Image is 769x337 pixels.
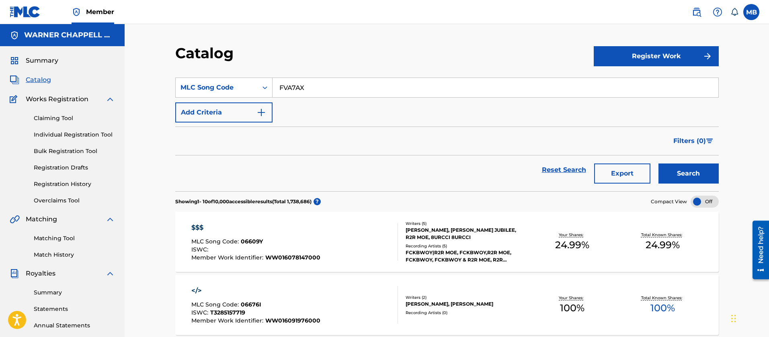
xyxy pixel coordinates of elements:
button: Add Criteria [175,102,273,123]
img: Top Rightsholder [72,7,81,17]
h5: WARNER CHAPPELL MUSIC INC [24,31,115,40]
a: Annual Statements [34,321,115,330]
span: Royalties [26,269,55,278]
img: Royalties [10,269,19,278]
a: Reset Search [538,161,590,179]
a: Bulk Registration Tool [34,147,115,155]
div: FCKBWOY|R2R MOE, FCKBWOY,R2R MOE, FCKBWOY, FCKBWOY & R2R MOE, R2R MOE|FCKBWOY [406,249,527,263]
img: expand [105,214,115,224]
a: Public Search [689,4,705,20]
img: Accounts [10,31,19,40]
form: Search Form [175,78,719,191]
span: MLC Song Code : [191,301,241,308]
a: CatalogCatalog [10,75,51,85]
a: Statements [34,305,115,313]
div: </> [191,286,320,296]
a: $$$MLC Song Code:06609YISWC:Member Work Identifier:WW016078147000Writers (5)[PERSON_NAME], [PERSO... [175,212,719,272]
img: expand [105,269,115,278]
span: MLC Song Code : [191,238,241,245]
div: Recording Artists ( 5 ) [406,243,527,249]
div: [PERSON_NAME], [PERSON_NAME] JUBILEE, R2R MOE, 8URCCI 8URCCI [406,227,527,241]
span: WW016091976000 [265,317,320,324]
span: Summary [26,56,58,65]
img: Summary [10,56,19,65]
p: Your Shares: [559,295,585,301]
img: search [692,7,701,17]
span: ISWC : [191,309,210,316]
span: 100 % [560,301,584,315]
span: ISWC : [191,246,210,253]
a: Matching Tool [34,234,115,243]
span: 06609Y [241,238,263,245]
button: Register Work [594,46,719,66]
span: 100 % [650,301,675,315]
a: Registration Drafts [34,163,115,172]
a: Registration History [34,180,115,188]
a: Overclaims Tool [34,196,115,205]
div: Drag [731,306,736,331]
div: Help [710,4,726,20]
span: Member Work Identifier : [191,254,265,261]
span: Compact View [651,198,687,205]
button: Search [658,163,719,184]
span: ? [314,198,321,205]
a: Claiming Tool [34,114,115,123]
span: WW016078147000 [265,254,320,261]
p: Total Known Shares: [641,232,684,238]
img: filter [706,139,713,143]
span: T3285157719 [210,309,245,316]
button: Filters (0) [669,131,719,151]
span: Filters ( 0 ) [673,136,706,146]
div: Recording Artists ( 0 ) [406,310,527,316]
p: Showing 1 - 10 of 10,000 accessible results (Total 1,738,686 ) [175,198,312,205]
span: 24.99 % [555,238,589,252]
a: Summary [34,288,115,297]
img: 9d2ae6d4665cec9f34b9.svg [256,108,266,117]
a: </>MLC Song Code:06676IISWC:T3285157719Member Work Identifier:WW016091976000Writers (2)[PERSON_NA... [175,275,719,335]
img: f7272a7cc735f4ea7f67.svg [703,51,712,61]
h2: Catalog [175,44,238,62]
a: Match History [34,251,115,259]
p: Your Shares: [559,232,585,238]
span: Member [86,7,114,16]
img: Matching [10,214,20,224]
div: User Menu [743,4,759,20]
button: Export [594,163,650,184]
span: 24.99 % [646,238,680,252]
span: 06676I [241,301,261,308]
img: expand [105,94,115,104]
img: MLC Logo [10,6,41,18]
iframe: Chat Widget [729,298,769,337]
span: Catalog [26,75,51,85]
img: Works Registration [10,94,20,104]
a: Individual Registration Tool [34,131,115,139]
span: Member Work Identifier : [191,317,265,324]
div: MLC Song Code [180,83,253,92]
div: Writers ( 5 ) [406,221,527,227]
span: Works Registration [26,94,88,104]
img: help [713,7,722,17]
iframe: Resource Center [746,218,769,282]
div: Writers ( 2 ) [406,294,527,300]
a: SummarySummary [10,56,58,65]
img: Catalog [10,75,19,85]
span: Matching [26,214,57,224]
p: Total Known Shares: [641,295,684,301]
div: Notifications [730,8,738,16]
div: [PERSON_NAME], [PERSON_NAME] [406,300,527,308]
div: $$$ [191,223,320,233]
